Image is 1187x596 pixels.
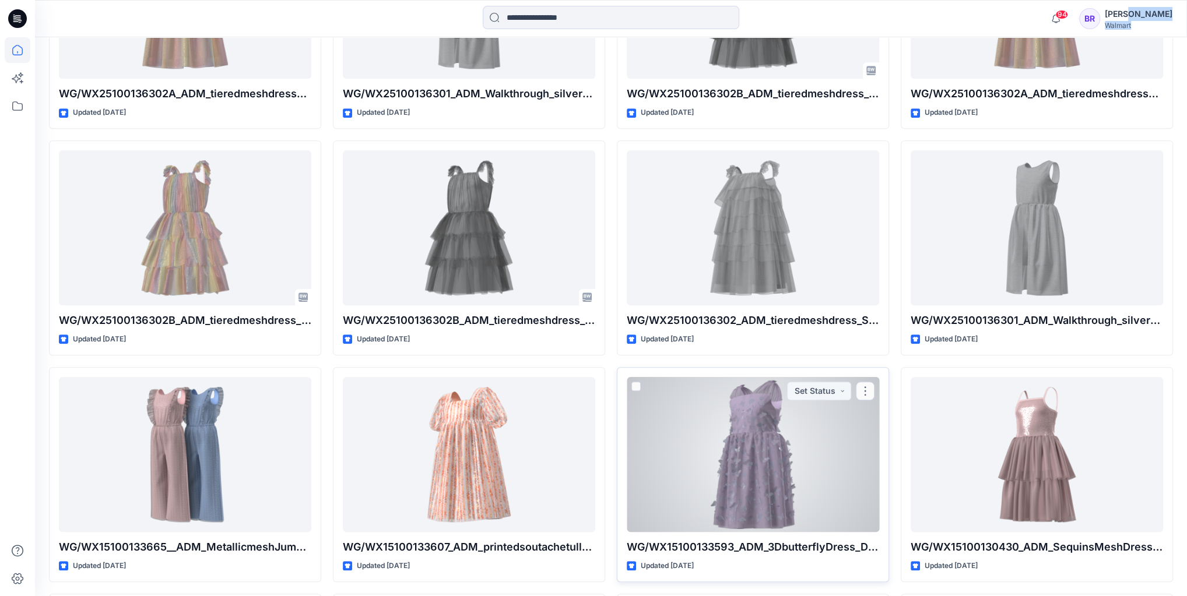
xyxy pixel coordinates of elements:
div: Walmart [1105,21,1172,30]
p: Updated [DATE] [357,560,410,572]
a: WG/WX15100130430_ADM_SequinsMeshDress_PinkSky_REV4 [911,377,1163,532]
div: BR [1079,8,1100,29]
a: WG/WX25100136302B_ADM_tieredmeshdress_Pink Jubilee [59,150,311,305]
p: Updated [DATE] [925,107,978,119]
p: Updated [DATE] [641,107,694,119]
a: WG/WX25100136302B_ADM_tieredmeshdress_SoftSilver [343,150,595,305]
a: WG/WX25100136301_ADM_Walkthrough_silver_REVISED [911,150,1163,305]
a: WG/WX15100133607_ADM_printedsoutachetulledress_ApricotCream_REVISED3 [343,377,595,532]
p: WG/WX25100136302_ADM_tieredmeshdress_SoftSilver_REVISED [627,312,879,329]
p: Updated [DATE] [73,560,126,572]
p: Updated [DATE] [925,560,978,572]
p: WG/WX15100130430_ADM_SequinsMeshDress_PinkSky_REV4 [911,539,1163,555]
a: WG/WX15100133665__ADM_MetallicmeshJumpsuit_mutli [59,377,311,532]
span: 94 [1055,10,1068,19]
p: WG/WX25100136301_ADM_Walkthrough_silver_REVISED [911,312,1163,329]
p: WG/WX25100136302B_ADM_tieredmeshdress_SoftSilver [343,312,595,329]
p: Updated [DATE] [357,107,410,119]
p: WG/WX25100136302A_ADM_tieredmeshdress_PinkJubilee [59,86,311,102]
p: WG/WX25100136302A_ADM_tieredmeshdress_PinkJubilee [911,86,1163,102]
p: Updated [DATE] [357,333,410,345]
p: WG/WX25100136302B_ADM_tieredmeshdress_Pink Jubilee [59,312,311,329]
p: WG/WX15100133593_ADM_3DbutterflyDress_DustyLavender_REVISED [627,539,879,555]
p: WG/WX25100136302B_ADM_tieredmeshdress_SoftSilver [627,86,879,102]
p: WG/WX15100133607_ADM_printedsoutachetulledress_ApricotCream_REVISED3 [343,539,595,555]
p: Updated [DATE] [641,560,694,572]
a: WG/WX25100136302_ADM_tieredmeshdress_SoftSilver_REVISED [627,150,879,305]
p: Updated [DATE] [73,107,126,119]
p: Updated [DATE] [641,333,694,345]
p: Updated [DATE] [925,333,978,345]
p: Updated [DATE] [73,333,126,345]
p: WG/WX25100136301_ADM_Walkthrough_silver_REVISED [343,86,595,102]
a: WG/WX15100133593_ADM_3DbutterflyDress_DustyLavender_REVISED [627,377,879,532]
p: WG/WX15100133665__ADM_MetallicmeshJumpsuit_mutli [59,539,311,555]
div: [PERSON_NAME] [1105,7,1172,21]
